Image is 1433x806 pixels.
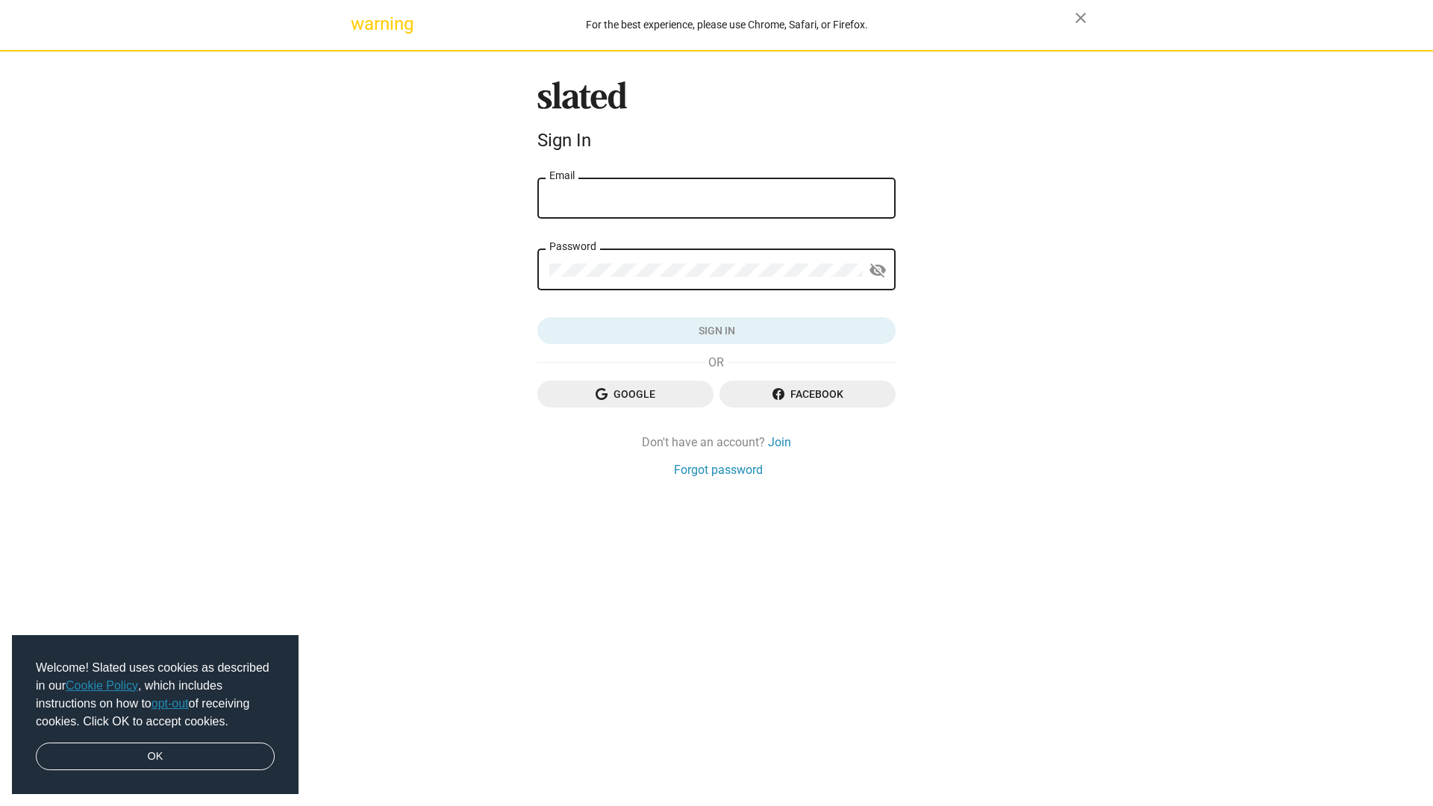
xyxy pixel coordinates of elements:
a: Forgot password [674,462,763,478]
button: Show password [863,256,893,286]
a: dismiss cookie message [36,743,275,771]
mat-icon: visibility_off [869,259,887,282]
a: opt-out [152,697,189,710]
mat-icon: close [1072,9,1090,27]
div: For the best experience, please use Chrome, Safari, or Firefox. [379,15,1075,35]
a: Join [768,434,791,450]
span: Facebook [731,381,884,407]
button: Facebook [719,381,896,407]
span: Welcome! Slated uses cookies as described in our , which includes instructions on how to of recei... [36,659,275,731]
mat-icon: warning [351,15,369,33]
sl-branding: Sign In [537,81,896,157]
div: Sign In [537,130,896,151]
span: Google [549,381,702,407]
a: Cookie Policy [66,679,138,692]
div: Don't have an account? [537,434,896,450]
div: cookieconsent [12,635,299,795]
button: Google [537,381,714,407]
